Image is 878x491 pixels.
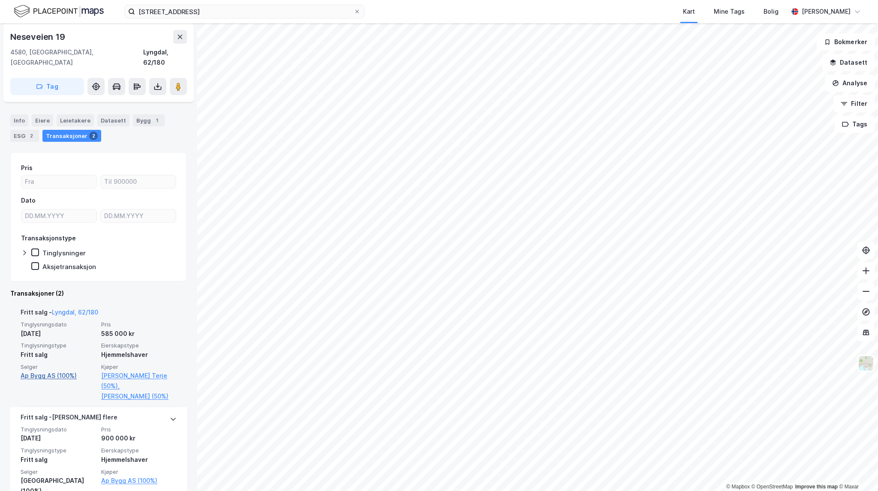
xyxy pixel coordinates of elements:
[752,484,793,490] a: OpenStreetMap
[101,391,177,401] a: [PERSON_NAME] (50%)
[714,6,745,17] div: Mine Tags
[802,6,851,17] div: [PERSON_NAME]
[21,455,96,465] div: Fritt salg
[835,450,878,491] iframe: Chat Widget
[42,249,86,257] div: Tinglysninger
[683,6,695,17] div: Kart
[21,321,96,328] span: Tinglysningsdato
[143,47,187,68] div: Lyngdal, 62/180
[21,233,76,243] div: Transaksjonstype
[101,321,177,328] span: Pris
[42,263,96,271] div: Aksjetransaksjon
[10,114,28,126] div: Info
[795,484,838,490] a: Improve this map
[21,412,117,426] div: Fritt salg - [PERSON_NAME] flere
[21,329,96,339] div: [DATE]
[21,468,96,476] span: Selger
[21,447,96,454] span: Tinglysningstype
[101,329,177,339] div: 585 000 kr
[27,132,36,140] div: 2
[57,114,94,126] div: Leietakere
[21,307,98,321] div: Fritt salg -
[101,342,177,349] span: Eierskapstype
[10,30,67,44] div: Neseveien 19
[10,130,39,142] div: ESG
[42,130,101,142] div: Transaksjoner
[101,433,177,443] div: 900 000 kr
[101,426,177,433] span: Pris
[101,371,177,391] a: [PERSON_NAME] Terje (50%),
[21,363,96,371] span: Selger
[101,476,177,486] a: Ap Bygg AS (100%)
[14,4,104,19] img: logo.f888ab2527a4732fd821a326f86c7f29.svg
[89,132,98,140] div: 2
[822,54,875,71] button: Datasett
[833,95,875,112] button: Filter
[835,450,878,491] div: Kontrollprogram for chat
[10,47,143,68] div: 4580, [GEOGRAPHIC_DATA], [GEOGRAPHIC_DATA]
[825,75,875,92] button: Analyse
[97,114,129,126] div: Datasett
[101,210,176,222] input: DD.MM.YYYY
[858,355,874,371] img: Z
[21,175,96,188] input: Fra
[101,447,177,454] span: Eierskapstype
[21,433,96,443] div: [DATE]
[21,195,36,206] div: Dato
[10,288,187,299] div: Transaksjoner (2)
[133,114,165,126] div: Bygg
[21,342,96,349] span: Tinglysningstype
[101,363,177,371] span: Kjøper
[32,114,53,126] div: Eiere
[135,5,354,18] input: Søk på adresse, matrikkel, gårdeiere, leietakere eller personer
[101,350,177,360] div: Hjemmelshaver
[726,484,750,490] a: Mapbox
[101,468,177,476] span: Kjøper
[21,163,33,173] div: Pris
[21,371,96,381] a: Ap Bygg AS (100%)
[153,116,161,125] div: 1
[101,455,177,465] div: Hjemmelshaver
[21,350,96,360] div: Fritt salg
[10,78,84,95] button: Tag
[101,175,176,188] input: Til 900000
[52,308,98,316] a: Lyngdal, 62/180
[21,210,96,222] input: DD.MM.YYYY
[835,116,875,133] button: Tags
[21,426,96,433] span: Tinglysningsdato
[764,6,779,17] div: Bolig
[817,33,875,51] button: Bokmerker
